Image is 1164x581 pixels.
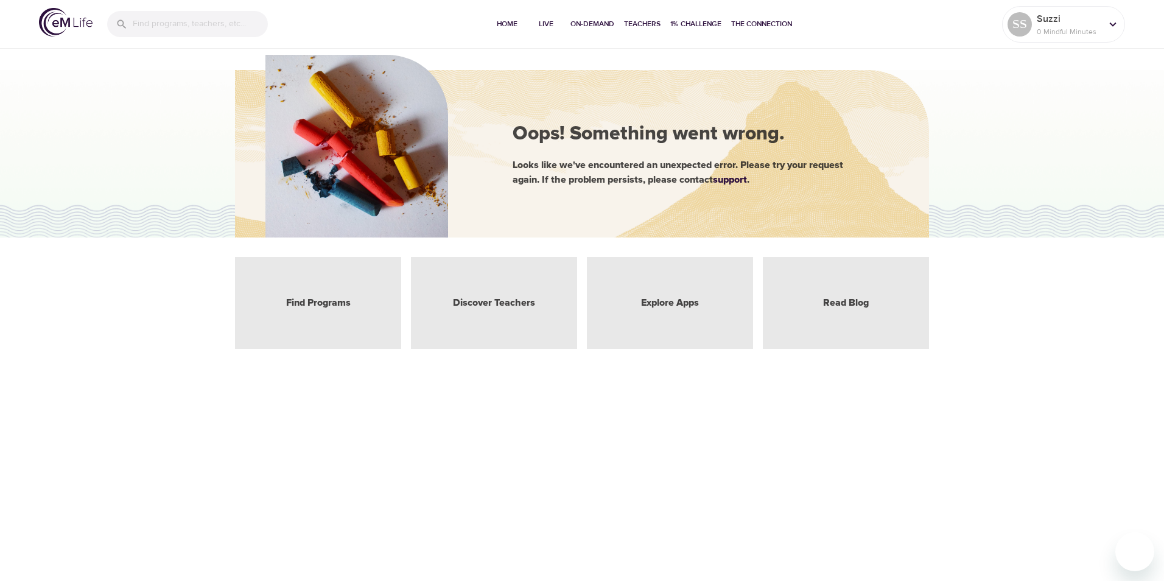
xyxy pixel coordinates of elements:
[39,8,93,37] img: logo
[570,18,614,30] span: On-Demand
[531,18,561,30] span: Live
[823,296,869,310] a: Read Blog
[713,175,747,185] a: support
[513,121,890,149] div: Oops! Something went wrong.
[1115,532,1154,571] iframe: Button to launch messaging window
[1037,12,1101,26] p: Suzzi
[1008,12,1032,37] div: SS
[1037,26,1101,37] p: 0 Mindful Minutes
[265,55,448,238] img: hero
[670,18,721,30] span: 1% Challenge
[453,296,535,310] a: Discover Teachers
[286,296,351,310] a: Find Programs
[133,11,268,37] input: Find programs, teachers, etc...
[513,158,890,187] div: Looks like we've encountered an unexpected error. Please try your request again. If the problem p...
[731,18,792,30] span: The Connection
[624,18,661,30] span: Teachers
[641,296,699,310] a: Explore Apps
[493,18,522,30] span: Home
